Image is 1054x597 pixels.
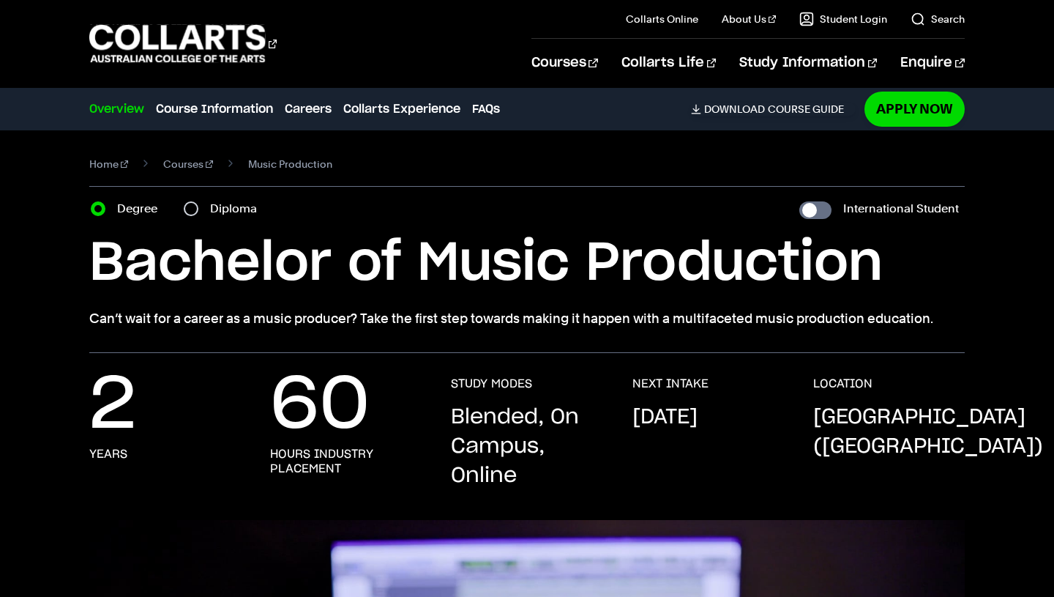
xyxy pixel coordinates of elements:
[626,12,698,26] a: Collarts Online
[451,403,602,491] p: Blended, On Campus, Online
[89,447,127,461] h3: Years
[472,100,500,118] a: FAQs
[163,154,213,174] a: Courses
[270,377,370,435] p: 60
[89,100,144,118] a: Overview
[911,12,965,26] a: Search
[621,39,716,87] a: Collarts Life
[531,39,598,87] a: Courses
[285,100,332,118] a: Careers
[117,199,166,219] label: Degree
[799,12,887,26] a: Student Login
[632,377,709,391] h3: NEXT INTAKE
[343,100,460,118] a: Collarts Experience
[864,92,965,126] a: Apply Now
[89,154,128,174] a: Home
[156,100,273,118] a: Course Information
[900,39,964,87] a: Enquire
[691,103,856,116] a: DownloadCourse Guide
[704,103,765,116] span: Download
[89,23,277,64] div: Go to homepage
[843,199,959,219] label: International Student
[89,377,136,435] p: 2
[89,308,964,329] p: Can’t wait for a career as a music producer? Take the first step towards making it happen with a ...
[89,231,964,297] h1: Bachelor of Music Production
[813,403,1043,461] p: [GEOGRAPHIC_DATA] ([GEOGRAPHIC_DATA])
[270,447,422,476] h3: hours industry placement
[632,403,698,432] p: [DATE]
[210,199,266,219] label: Diploma
[813,377,872,391] h3: LOCATION
[451,377,532,391] h3: STUDY MODES
[722,12,776,26] a: About Us
[739,39,877,87] a: Study Information
[248,154,332,174] span: Music Production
